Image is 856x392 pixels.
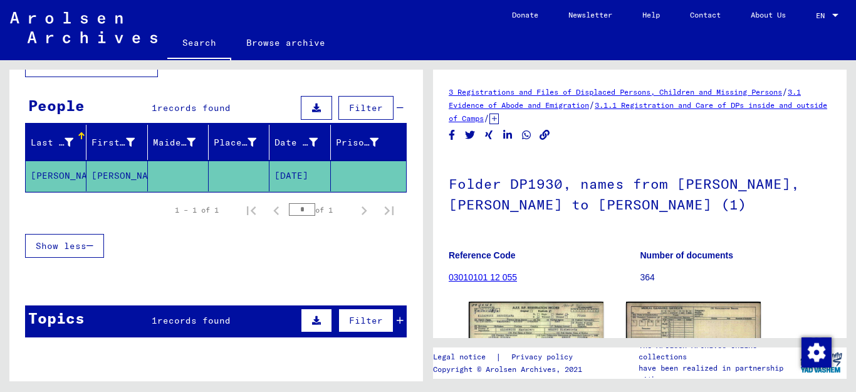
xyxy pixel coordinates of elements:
[264,198,289,223] button: Previous page
[91,132,150,152] div: First Name
[377,198,402,223] button: Last page
[433,351,588,364] div: |
[640,250,734,260] b: Number of documents
[28,94,85,117] div: People
[640,271,832,284] p: 364
[209,125,269,160] mat-header-cell: Place of Birth
[352,198,377,223] button: Next page
[157,315,231,326] span: records found
[483,127,496,143] button: Share on Xing
[274,132,333,152] div: Date of Birth
[36,240,86,252] span: Show less
[10,12,157,43] img: Arolsen_neg.svg
[433,364,588,375] p: Copyright © Arolsen Archives, 2021
[782,86,788,97] span: /
[433,351,496,364] a: Legal notice
[801,337,832,368] img: Change consent
[91,136,134,149] div: First Name
[231,28,340,58] a: Browse archive
[589,99,595,110] span: /
[501,351,588,364] a: Privacy policy
[214,136,256,149] div: Place of Birth
[469,302,603,386] img: 001.jpg
[338,96,394,120] button: Filter
[86,125,147,160] mat-header-cell: First Name
[816,11,830,20] span: EN
[449,155,831,231] h1: Folder DP1930, names from [PERSON_NAME], [PERSON_NAME] to [PERSON_NAME] (1)
[153,132,211,152] div: Maiden Name
[798,347,845,378] img: yv_logo.png
[501,127,514,143] button: Share on LinkedIn
[289,204,352,216] div: of 1
[274,136,317,149] div: Date of Birth
[801,337,831,367] div: Change consent
[153,136,196,149] div: Maiden Name
[239,198,264,223] button: First page
[336,132,394,152] div: Prisoner #
[538,127,551,143] button: Copy link
[449,250,516,260] b: Reference Code
[331,125,406,160] mat-header-cell: Prisoner #
[86,161,147,191] mat-cell: [PERSON_NAME]
[336,136,378,149] div: Prisoner #
[26,161,86,191] mat-cell: [PERSON_NAME]
[349,102,383,114] span: Filter
[25,234,104,258] button: Show less
[175,204,219,216] div: 1 – 1 of 1
[520,127,533,143] button: Share on WhatsApp
[152,315,157,326] span: 1
[157,102,231,114] span: records found
[484,112,489,124] span: /
[338,309,394,332] button: Filter
[148,125,209,160] mat-header-cell: Maiden Name
[446,127,459,143] button: Share on Facebook
[449,272,517,282] a: 03010101 12 055
[639,340,795,363] p: The Arolsen Archives online collections
[167,28,231,60] a: Search
[349,315,383,326] span: Filter
[269,125,330,160] mat-header-cell: Date of Birth
[269,161,330,191] mat-cell: [DATE]
[152,102,157,114] span: 1
[626,302,761,386] img: 002.jpg
[26,125,86,160] mat-header-cell: Last Name
[449,100,827,123] a: 3.1.1 Registration and Care of DPs inside and outside of Camps
[214,132,272,152] div: Place of Birth
[28,307,85,329] div: Topics
[31,136,73,149] div: Last Name
[464,127,477,143] button: Share on Twitter
[31,132,89,152] div: Last Name
[639,363,795,385] p: have been realized in partnership with
[449,87,782,97] a: 3 Registrations and Files of Displaced Persons, Children and Missing Persons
